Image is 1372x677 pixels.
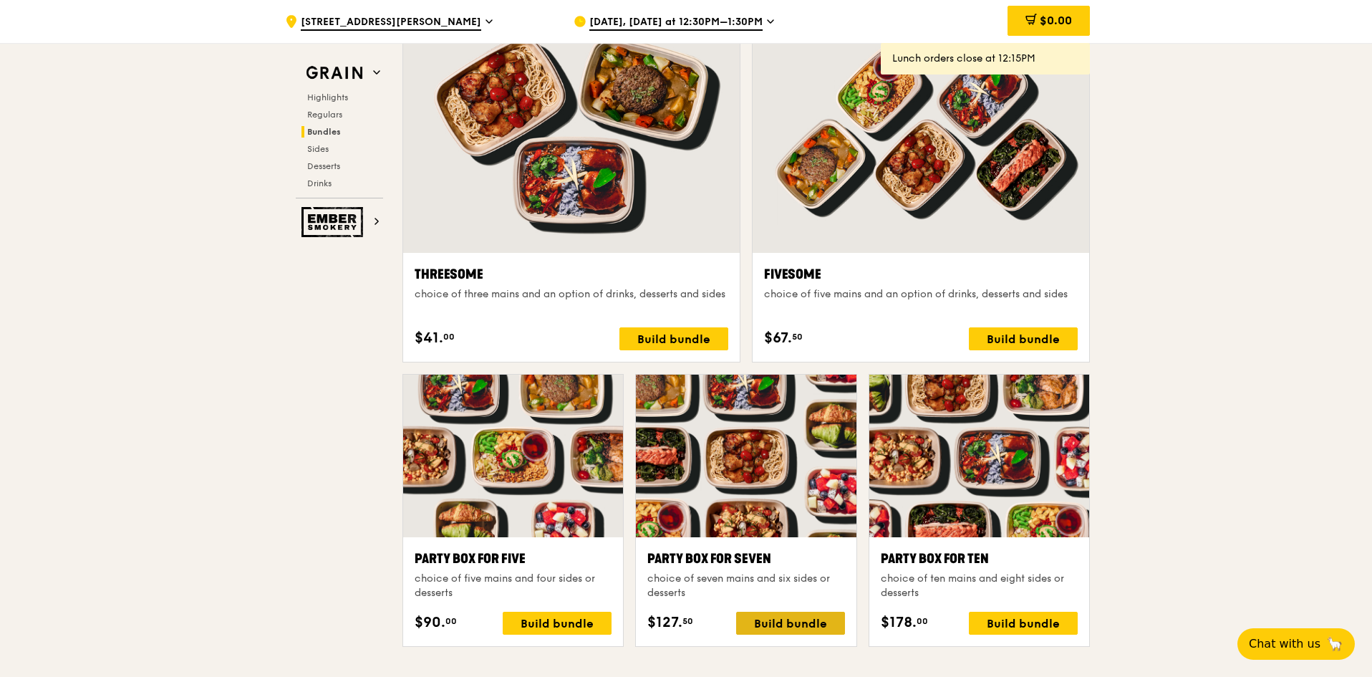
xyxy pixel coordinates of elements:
div: choice of three mains and an option of drinks, desserts and sides [415,287,728,302]
span: 00 [445,615,457,627]
div: choice of five mains and four sides or desserts [415,572,612,600]
div: Fivesome [764,264,1078,284]
span: $0.00 [1040,14,1072,27]
div: choice of seven mains and six sides or desserts [647,572,844,600]
span: Drinks [307,178,332,188]
span: 50 [792,331,803,342]
span: $127. [647,612,682,633]
div: choice of ten mains and eight sides or desserts [881,572,1078,600]
span: 🦙 [1326,635,1343,653]
span: Desserts [307,161,340,171]
div: Threesome [415,264,728,284]
span: Chat with us [1249,635,1320,653]
span: [STREET_ADDRESS][PERSON_NAME] [301,15,481,31]
span: Bundles [307,127,341,137]
span: 50 [682,615,693,627]
span: $178. [881,612,917,633]
span: 00 [917,615,928,627]
div: Build bundle [503,612,612,635]
span: $90. [415,612,445,633]
div: Build bundle [969,612,1078,635]
span: $41. [415,327,443,349]
span: Regulars [307,110,342,120]
div: Party Box for Ten [881,549,1078,569]
span: Sides [307,144,329,154]
div: Build bundle [969,327,1078,350]
div: Party Box for Five [415,549,612,569]
span: Highlights [307,92,348,102]
span: 00 [443,331,455,342]
span: [DATE], [DATE] at 12:30PM–1:30PM [589,15,763,31]
img: Ember Smokery web logo [301,207,367,237]
div: choice of five mains and an option of drinks, desserts and sides [764,287,1078,302]
div: Lunch orders close at 12:15PM [892,52,1078,66]
div: Build bundle [736,612,845,635]
div: Build bundle [619,327,728,350]
div: Party Box for Seven [647,549,844,569]
img: Grain web logo [301,60,367,86]
button: Chat with us🦙 [1237,628,1355,660]
span: $67. [764,327,792,349]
